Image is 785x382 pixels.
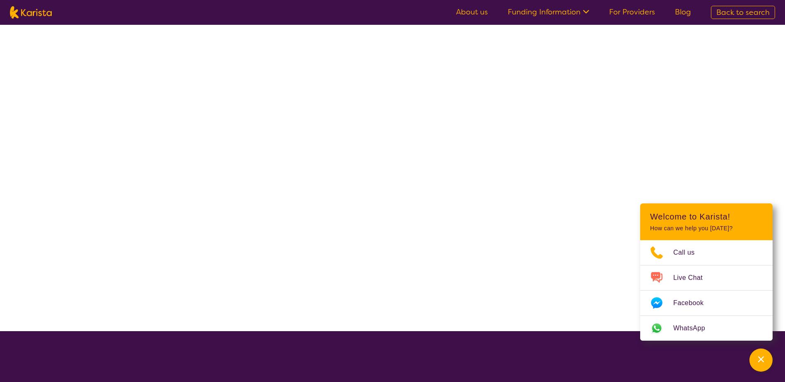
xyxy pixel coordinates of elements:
[673,322,715,334] span: WhatsApp
[673,297,713,309] span: Facebook
[673,272,713,284] span: Live Chat
[711,6,775,19] a: Back to search
[609,7,655,17] a: For Providers
[456,7,488,17] a: About us
[640,316,773,341] a: Web link opens in a new tab.
[640,240,773,341] ul: Choose channel
[10,6,52,19] img: Karista logo
[716,7,770,17] span: Back to search
[650,225,763,232] p: How can we help you [DATE]?
[650,212,763,222] h2: Welcome to Karista!
[508,7,589,17] a: Funding Information
[675,7,691,17] a: Blog
[640,203,773,341] div: Channel Menu
[673,246,705,259] span: Call us
[749,349,773,372] button: Channel Menu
